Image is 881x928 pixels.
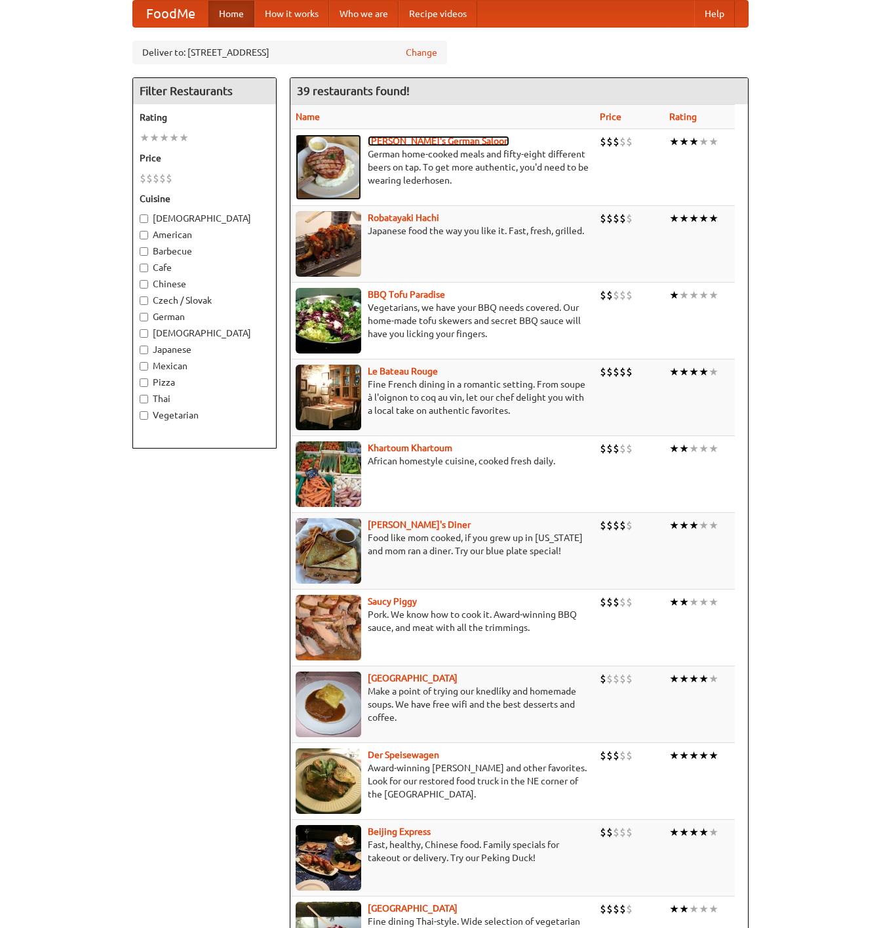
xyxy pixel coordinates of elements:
li: ★ [669,748,679,763]
b: [GEOGRAPHIC_DATA] [368,903,458,914]
li: $ [159,171,166,186]
input: American [140,231,148,239]
p: Japanese food the way you like it. Fast, fresh, grilled. [296,224,589,237]
img: beijing.jpg [296,825,361,891]
a: Saucy Piggy [368,596,417,607]
li: $ [606,441,613,456]
li: ★ [669,902,679,916]
p: African homestyle cuisine, cooked fresh daily. [296,454,589,468]
li: ★ [669,365,679,379]
p: Make a point of trying our knedlíky and homemade soups. We have free wifi and the best desserts a... [296,685,589,724]
li: $ [613,134,619,149]
li: $ [619,134,626,149]
li: ★ [709,748,718,763]
li: ★ [709,134,718,149]
li: ★ [679,134,689,149]
div: Deliver to: [STREET_ADDRESS] [132,41,447,64]
li: $ [619,288,626,302]
p: Award-winning [PERSON_NAME] and other favorites. Look for our restored food truck in the NE corne... [296,761,589,801]
li: ★ [699,518,709,533]
li: ★ [689,595,699,609]
a: Der Speisewagen [368,750,439,760]
li: $ [140,171,146,186]
img: robatayaki.jpg [296,211,361,277]
li: ★ [699,748,709,763]
li: $ [600,441,606,456]
input: Cafe [140,264,148,272]
li: $ [606,365,613,379]
li: ★ [699,441,709,456]
h5: Price [140,151,269,165]
img: tofuparadise.jpg [296,288,361,353]
li: $ [613,825,619,839]
input: Thai [140,395,148,403]
li: $ [626,748,633,763]
li: $ [613,211,619,226]
li: ★ [679,288,689,302]
li: $ [606,902,613,916]
li: $ [600,825,606,839]
li: ★ [669,595,679,609]
input: Vegetarian [140,411,148,420]
a: [PERSON_NAME]'s German Saloon [368,136,509,146]
a: Price [600,111,621,122]
li: $ [606,288,613,302]
a: BBQ Tofu Paradise [368,289,445,300]
img: bateaurouge.jpg [296,365,361,430]
li: $ [606,672,613,686]
li: ★ [679,825,689,839]
li: $ [600,672,606,686]
input: Czech / Slovak [140,296,148,305]
a: Le Bateau Rouge [368,366,438,376]
li: ★ [679,441,689,456]
label: [DEMOGRAPHIC_DATA] [140,327,269,340]
li: ★ [140,131,149,145]
li: $ [600,902,606,916]
li: ★ [709,518,718,533]
li: $ [626,288,633,302]
a: Robatayaki Hachi [368,212,439,223]
li: $ [600,288,606,302]
li: $ [606,748,613,763]
li: ★ [689,902,699,916]
li: ★ [679,365,689,379]
li: ★ [149,131,159,145]
li: ★ [679,518,689,533]
a: FoodMe [133,1,208,27]
li: $ [606,595,613,609]
li: ★ [669,441,679,456]
h5: Rating [140,111,269,124]
img: khartoum.jpg [296,441,361,507]
li: ★ [699,134,709,149]
p: Pork. We know how to cook it. Award-winning BBQ sauce, and meat with all the trimmings. [296,608,589,634]
li: ★ [679,211,689,226]
li: ★ [669,825,679,839]
li: $ [619,902,626,916]
label: Thai [140,392,269,405]
li: $ [626,365,633,379]
li: ★ [669,672,679,686]
li: $ [619,441,626,456]
p: Fast, healthy, Chinese food. Family specials for takeout or delivery. Try our Peking Duck! [296,838,589,864]
li: $ [600,595,606,609]
li: $ [619,211,626,226]
li: ★ [699,595,709,609]
li: $ [626,595,633,609]
label: Barbecue [140,245,269,258]
li: $ [619,518,626,533]
li: $ [613,595,619,609]
li: $ [619,825,626,839]
li: $ [613,288,619,302]
li: ★ [689,825,699,839]
li: $ [153,171,159,186]
input: Japanese [140,346,148,354]
li: ★ [679,672,689,686]
li: $ [626,211,633,226]
label: Czech / Slovak [140,294,269,307]
li: ★ [179,131,189,145]
li: $ [600,134,606,149]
